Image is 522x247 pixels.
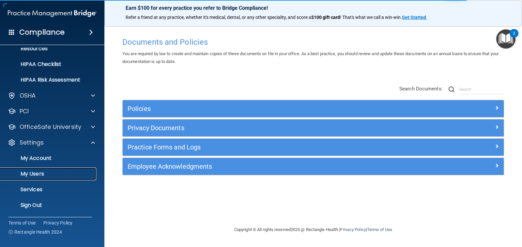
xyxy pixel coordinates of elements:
[4,61,93,68] p: HIPAA Checklist
[19,28,65,37] h4: Compliance
[20,139,44,147] p: Settings
[128,103,499,114] a: Policies
[128,105,404,112] h5: Policies
[122,38,504,46] h4: Documents and Policies
[4,155,93,162] p: My Account
[4,77,93,83] p: HIPAA Risk Assessment
[128,161,499,172] a: Employee Acknowledgments
[8,229,62,235] span: Ⓒ Rectangle Health 2024
[128,124,404,131] h5: Privacy Documents
[402,15,427,20] a: Get Started
[126,15,311,20] span: Refer a friend at any practice, whether it's medical, dental, or any other speciality, and score a
[367,227,392,232] a: Terms of Use
[8,220,36,226] a: Terms of Use
[4,202,93,208] p: Sign Out
[340,227,366,232] a: Privacy Policy
[20,92,36,100] p: OSHA
[126,5,501,11] p: Earn $100 for every practice you refer to Bridge Compliance!
[402,15,426,20] strong: Get Started
[4,171,93,177] p: My Users
[128,142,499,152] a: Practice Forms and Logs
[496,29,515,49] button: Open Resource Center, 2 new notifications
[122,51,499,64] span: You are required by law to create and maintain copies of these documents on file in your office. ...
[8,123,95,131] a: OfficeSafe University
[4,186,93,193] p: Services
[8,7,97,20] img: PMB logo
[4,45,93,52] p: Resources
[513,33,515,42] div: 2
[340,15,402,20] span: ! That's what we call a win-win.
[459,85,504,94] input: Search
[128,144,404,151] h5: Practice Forms and Logs
[8,107,95,115] a: PCI
[311,15,340,20] strong: $100 gift card
[449,86,454,92] img: ic-search.3b580494.png
[194,219,432,240] div: Copyright © All rights reserved 2025 @ Rectangle Health | |
[128,123,499,133] a: Privacy Documents
[8,139,95,147] a: Settings
[20,107,29,115] p: PCI
[8,92,95,100] a: OSHA
[399,86,443,92] span: Search Documents:
[43,220,73,226] a: Privacy Policy
[20,123,81,131] p: OfficeSafe University
[128,163,404,170] h5: Employee Acknowledgments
